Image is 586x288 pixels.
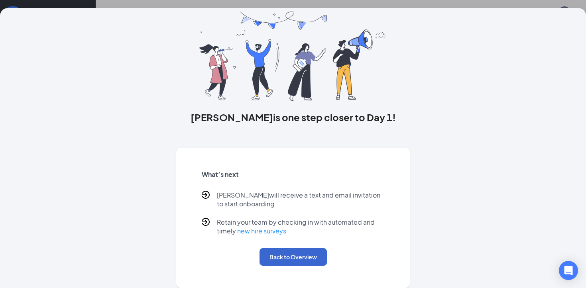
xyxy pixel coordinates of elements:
a: new hire surveys [237,227,286,235]
img: you are all set [199,12,386,101]
p: Retain your team by checking in with automated and timely [217,218,385,235]
p: [PERSON_NAME] will receive a text and email invitation to start onboarding [217,191,385,208]
div: Open Intercom Messenger [559,261,578,280]
h5: What’s next [202,170,385,179]
h3: [PERSON_NAME] is one step closer to Day 1! [176,110,410,124]
button: Back to Overview [260,248,327,266]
